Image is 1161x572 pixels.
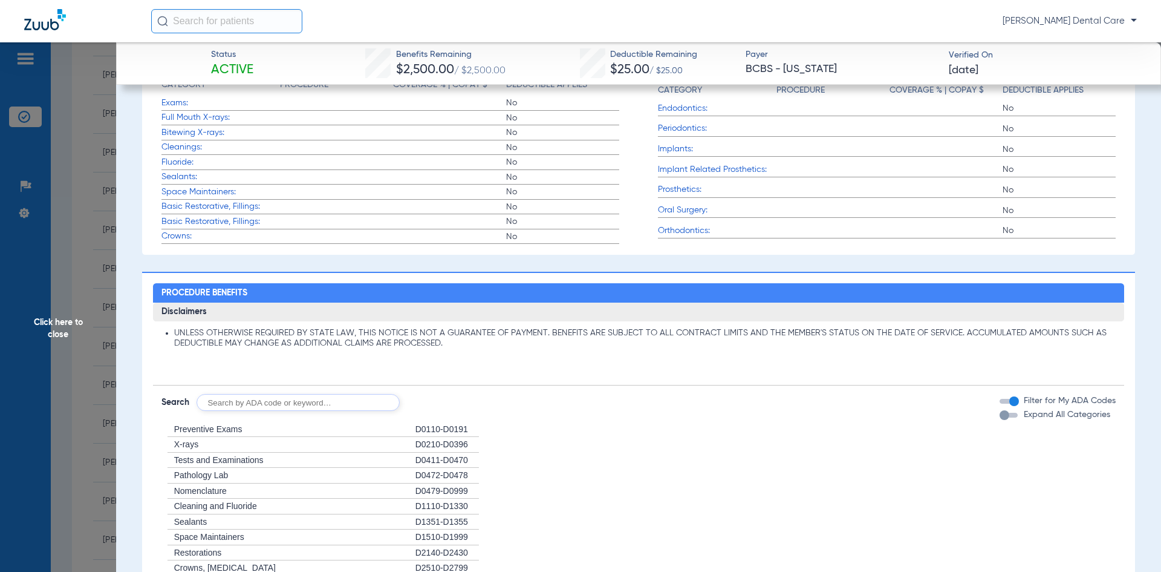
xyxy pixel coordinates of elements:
h4: Category [658,84,702,97]
span: Oral Surgery: [658,204,776,217]
h3: Disclaimers [153,303,1125,322]
app-breakdown-title: Category [658,79,776,101]
span: Cleanings: [161,141,280,154]
h4: Coverage % | Copay $ [889,84,984,97]
span: Tests and Examinations [174,455,264,465]
span: $2,500.00 [396,64,454,76]
input: Search by ADA code or keyword… [197,394,400,411]
input: Search for patients [151,9,302,33]
span: Search [161,396,189,409]
h4: Category [161,79,206,91]
span: $25.00 [610,64,649,76]
li: UNLESS OTHERWISE REQUIRED BY STATE LAW, THIS NOTICE IS NOT A GUARANTEE OF PAYMENT. BENEFITS ARE S... [174,328,1116,349]
span: Pathology Lab [174,470,229,480]
h4: Coverage % | Copay $ [393,79,487,91]
div: D1110-D1330 [415,499,479,514]
span: Expand All Categories [1024,410,1110,419]
span: No [1003,123,1116,135]
div: D0411-D0470 [415,453,479,468]
span: No [506,215,619,228]
span: Exams: [161,97,280,110]
span: Deductible Remaining [610,48,697,61]
span: Prosthetics: [658,183,776,196]
span: Periodontics: [658,122,776,135]
div: D0110-D0191 [415,422,479,438]
img: Zuub Logo [24,9,66,30]
span: Crowns: [161,230,280,243]
span: No [506,231,619,243]
span: No [1003,143,1116,156]
app-breakdown-title: Coverage % | Copay $ [393,79,506,96]
span: Basic Restorative, Fillings: [161,200,280,213]
span: No [506,171,619,183]
span: Fluoride: [161,156,280,169]
span: Preventive Exams [174,424,242,434]
span: No [506,142,619,154]
span: No [1003,205,1116,217]
span: [DATE] [949,63,978,78]
app-breakdown-title: Procedure [280,79,393,96]
h2: Procedure Benefits [153,283,1125,303]
span: Cleaning and Fluoride [174,501,257,511]
div: D0210-D0396 [415,437,479,453]
span: Nomenclature [174,486,227,496]
span: Benefits Remaining [396,48,506,61]
span: Basic Restorative, Fillings: [161,215,280,228]
span: No [1003,225,1116,237]
span: Status [211,48,253,61]
span: / $2,500.00 [454,66,506,76]
span: No [1003,102,1116,114]
span: Restorations [174,548,222,557]
span: Orthodontics: [658,225,776,237]
app-breakdown-title: Deductible Applies [1003,79,1116,101]
h4: Deductible Applies [506,79,587,91]
h4: Procedure [776,84,825,97]
span: No [506,127,619,139]
span: Implant Related Prosthetics: [658,163,776,176]
span: No [1003,184,1116,196]
app-breakdown-title: Coverage % | Copay $ [889,79,1003,101]
span: X-rays [174,439,198,449]
h4: Deductible Applies [1003,84,1084,97]
span: [PERSON_NAME] Dental Care [1003,15,1137,27]
app-breakdown-title: Deductible Applies [506,79,619,96]
span: BCBS - [US_STATE] [746,62,938,77]
div: D2140-D2430 [415,545,479,561]
span: No [506,156,619,168]
span: Implants: [658,143,776,156]
span: Bitewing X-rays: [161,127,280,139]
div: D0479-D0999 [415,484,479,499]
span: Sealants [174,517,207,527]
div: D1510-D1999 [415,530,479,545]
div: D0472-D0478 [415,468,479,484]
span: No [506,201,619,213]
span: Verified On [949,49,1142,62]
span: Space Maintainers [174,532,244,542]
img: Search Icon [157,16,168,27]
span: Full Mouth X-rays: [161,111,280,124]
app-breakdown-title: Category [161,79,280,96]
span: No [1003,163,1116,176]
app-breakdown-title: Procedure [776,79,889,101]
span: Space Maintainers: [161,186,280,199]
span: Sealants: [161,171,280,183]
span: No [506,97,619,109]
iframe: Chat Widget [1101,514,1161,572]
div: D1351-D1355 [415,514,479,530]
span: Active [211,62,253,79]
h4: Procedure [280,79,328,91]
span: No [506,112,619,124]
span: Payer [746,48,938,61]
label: Filter for My ADA Codes [1021,395,1116,407]
span: Endodontics: [658,102,776,115]
span: / $25.00 [649,67,683,75]
span: No [506,186,619,198]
